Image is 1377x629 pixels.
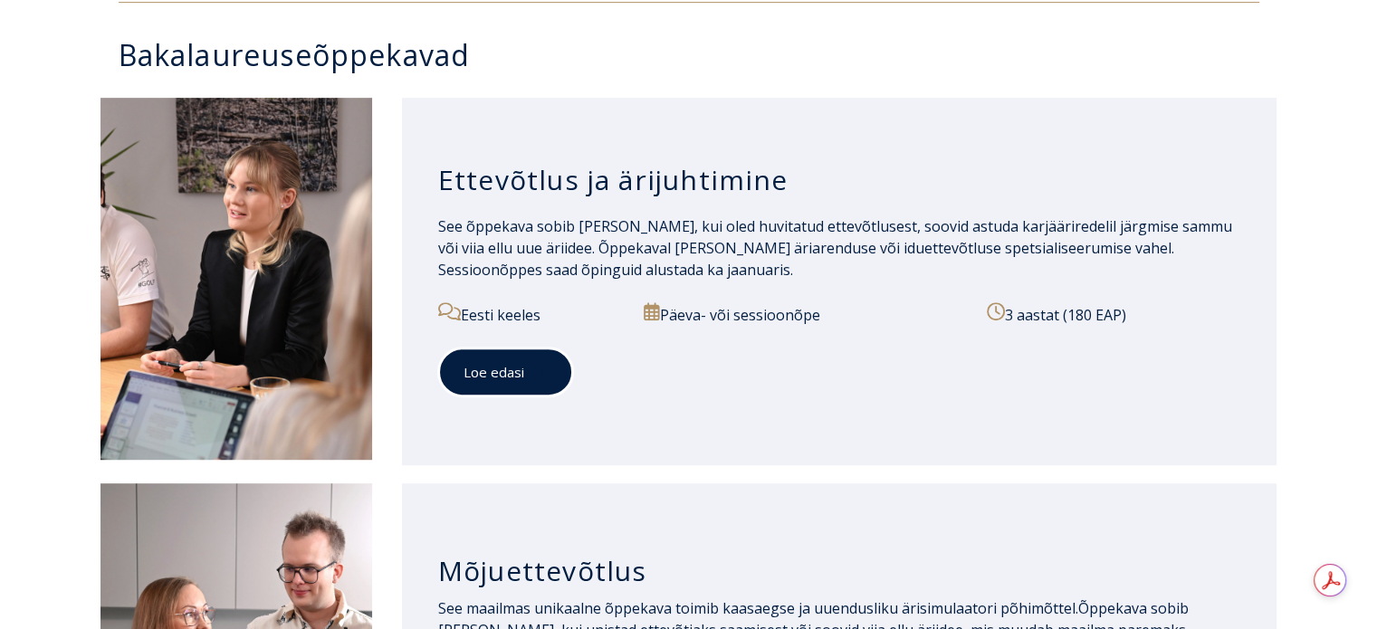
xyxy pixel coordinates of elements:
[119,39,1277,71] h3: Bakalaureuseõppekavad
[644,302,966,326] p: Päeva- või sessioonõpe
[438,348,573,397] a: Loe edasi
[438,163,1241,197] h3: Ettevõtlus ja ärijuhtimine
[100,98,372,460] img: Ettevõtlus ja ärijuhtimine
[438,302,624,326] p: Eesti keeles
[987,302,1240,326] p: 3 aastat (180 EAP)
[438,216,1232,280] span: See õppekava sobib [PERSON_NAME], kui oled huvitatud ettevõtlusest, soovid astuda karjääriredelil...
[438,598,1078,618] span: See maailmas unikaalne õppekava toimib kaasaegse ja uuendusliku ärisimulaatori põhimõttel.
[438,554,1241,588] h3: Mõjuettevõtlus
